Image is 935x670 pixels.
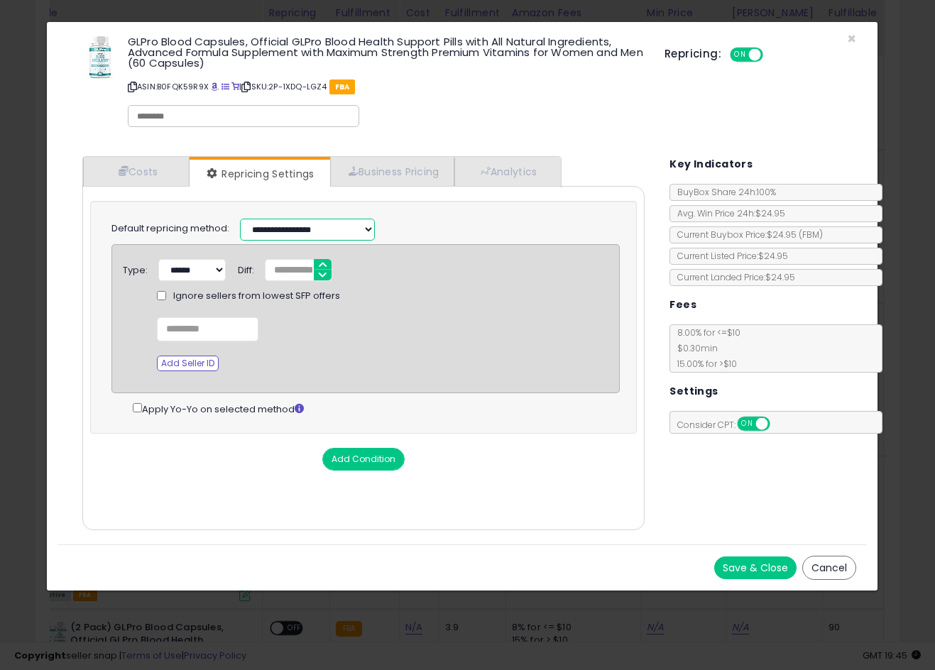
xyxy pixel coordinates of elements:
[670,342,718,354] span: $0.30 min
[847,28,856,49] span: ×
[111,222,229,236] label: Default repricing method:
[211,81,219,92] a: BuyBox page
[670,326,740,370] span: 8.00 % for <= $10
[760,49,783,61] span: OFF
[123,259,148,278] div: Type:
[231,81,239,92] a: Your listing only
[665,48,721,60] h5: Repricing:
[190,160,329,188] a: Repricing Settings
[157,356,219,371] button: Add Seller ID
[714,556,797,579] button: Save & Close
[330,157,454,186] a: Business Pricing
[802,556,856,580] button: Cancel
[79,36,121,79] img: 41rGe-jhdnL._SL60_.jpg
[670,207,785,219] span: Avg. Win Price 24h: $24.95
[670,250,788,262] span: Current Listed Price: $24.95
[799,229,823,241] span: ( FBM )
[83,157,190,186] a: Costs
[739,418,757,430] span: ON
[731,49,749,61] span: ON
[133,400,620,417] div: Apply Yo-Yo on selected method
[669,383,718,400] h5: Settings
[670,358,737,370] span: 15.00 % for > $10
[128,75,643,98] p: ASIN: B0FQK59R9X | SKU: 2P-1XDQ-LGZ4
[238,259,254,278] div: Diff:
[670,186,776,198] span: BuyBox Share 24h: 100%
[329,79,356,94] span: FBA
[670,271,795,283] span: Current Landed Price: $24.95
[670,229,823,241] span: Current Buybox Price:
[128,36,643,68] h3: GLPro Blood Capsules, Official GLPro Blood Health Support Pills with All Natural Ingredients, Adv...
[768,418,791,430] span: OFF
[322,448,405,471] button: Add Condition
[669,155,753,173] h5: Key Indicators
[670,419,789,431] span: Consider CPT:
[222,81,229,92] a: All offer listings
[454,157,559,186] a: Analytics
[173,290,340,303] span: Ignore sellers from lowest SFP offers
[669,296,696,314] h5: Fees
[767,229,823,241] span: $24.95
